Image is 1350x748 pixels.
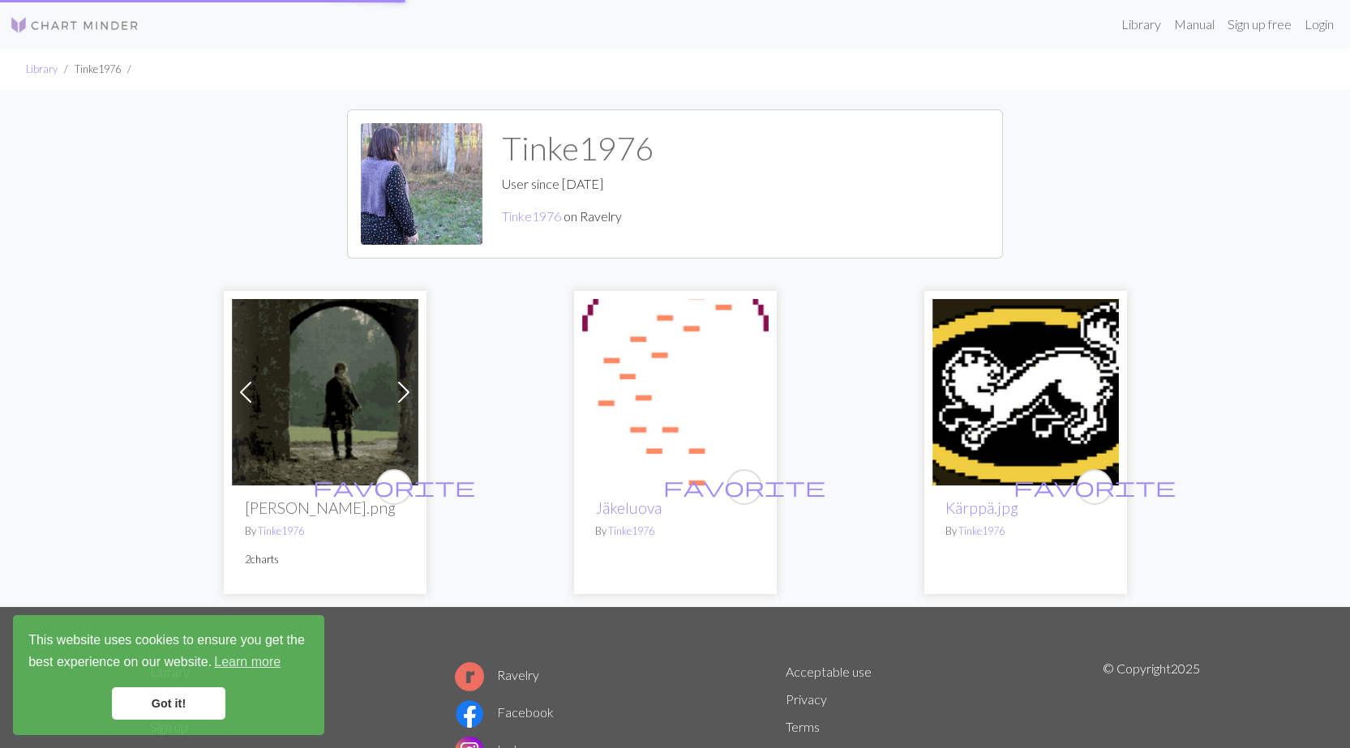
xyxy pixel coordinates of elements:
i: favourite [313,471,475,503]
a: Näyttökuva 2023-02-21 kello 19.51.51.png [232,383,418,398]
a: dismiss cookie message [112,687,225,720]
p: 2 charts [245,552,405,567]
img: Kärppä.jpg [932,299,1119,485]
a: Kärppä.jpg [932,383,1119,398]
a: Tinke1976 [958,524,1005,537]
h1: Tinke1976 [502,129,654,168]
a: Jäkeluova [595,498,662,517]
span: favorite [313,474,475,499]
span: favorite [663,474,825,499]
img: Näyttökuva 2023-02-21 kello 19.51.51.png [232,299,418,485]
a: Acceptable use [786,664,872,679]
button: favourite [726,469,762,505]
img: Facebook logo [455,699,484,729]
a: Privacy [786,691,827,707]
a: Login [1298,8,1340,41]
img: Ravelry logo [455,662,484,691]
a: Kärppä.jpg [945,498,1018,517]
img: Logo [10,15,139,35]
p: By [595,524,756,539]
div: cookieconsent [13,615,324,735]
a: Tinke1976 [608,524,654,537]
p: User since [DATE] [502,174,654,194]
a: Library [1115,8,1168,41]
a: Ravelry [455,667,539,682]
button: favourite [376,469,412,505]
p: By [945,524,1106,539]
a: Library [26,62,58,75]
img: Jäkeluova [582,299,769,485]
li: Tinke1976 [58,62,121,77]
a: learn more about cookies [212,650,283,674]
span: favorite [1014,474,1176,499]
a: Manual [1168,8,1221,41]
p: on Ravelry [502,207,654,226]
h2: [PERSON_NAME].png [245,498,405,517]
p: By [245,524,405,539]
i: favourite [1014,471,1176,503]
a: Facebook [455,704,554,720]
a: Terms [786,719,820,734]
a: Jäkeluova [582,383,769,398]
a: Sign up free [1221,8,1298,41]
span: This website uses cookies to ensure you get the best experience on our website. [28,630,309,674]
a: Tinke1976 [502,208,561,224]
button: favourite [1077,469,1112,505]
img: Tinke1976 [361,123,482,245]
i: favourite [663,471,825,503]
a: Tinke1976 [258,524,304,537]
